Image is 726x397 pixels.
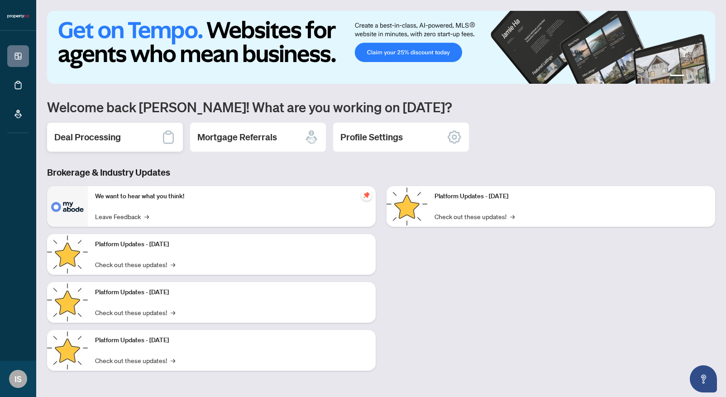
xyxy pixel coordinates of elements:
[688,75,692,78] button: 2
[171,307,175,317] span: →
[95,239,368,249] p: Platform Updates - [DATE]
[95,355,175,365] a: Check out these updates!→
[14,373,22,385] span: IS
[695,75,699,78] button: 3
[7,14,29,19] img: logo
[47,166,715,179] h3: Brokerage & Industry Updates
[95,335,368,345] p: Platform Updates - [DATE]
[47,98,715,115] h1: Welcome back [PERSON_NAME]! What are you working on [DATE]?
[171,259,175,269] span: →
[95,211,149,221] a: Leave Feedback→
[670,75,684,78] button: 1
[47,282,88,323] img: Platform Updates - July 21, 2025
[54,131,121,143] h2: Deal Processing
[144,211,149,221] span: →
[361,190,372,201] span: pushpin
[47,11,715,84] img: Slide 0
[47,330,88,371] img: Platform Updates - July 8, 2025
[95,287,368,297] p: Platform Updates - [DATE]
[510,211,515,221] span: →
[387,186,427,227] img: Platform Updates - June 23, 2025
[435,211,515,221] a: Check out these updates!→
[47,186,88,227] img: We want to hear what you think!
[47,234,88,275] img: Platform Updates - September 16, 2025
[340,131,403,143] h2: Profile Settings
[95,191,368,201] p: We want to hear what you think!
[690,365,717,392] button: Open asap
[197,131,277,143] h2: Mortgage Referrals
[95,307,175,317] a: Check out these updates!→
[171,355,175,365] span: →
[95,259,175,269] a: Check out these updates!→
[435,191,708,201] p: Platform Updates - [DATE]
[702,75,706,78] button: 4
